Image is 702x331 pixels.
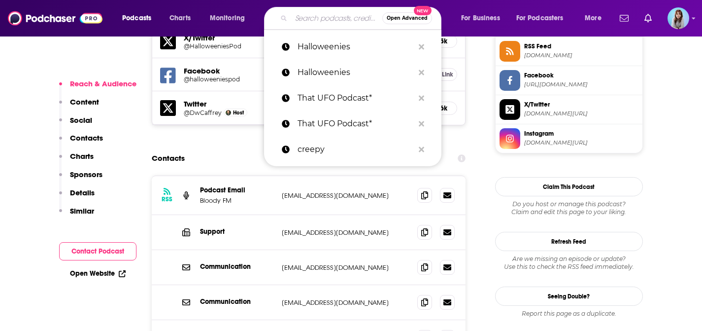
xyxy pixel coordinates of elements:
[163,10,197,26] a: Charts
[282,263,410,272] p: [EMAIL_ADDRESS][DOMAIN_NAME]
[282,191,410,200] p: [EMAIL_ADDRESS][DOMAIN_NAME]
[291,10,382,26] input: Search podcasts, credits, & more...
[59,206,94,224] button: Similar
[414,6,432,15] span: New
[59,115,92,134] button: Social
[200,186,274,194] p: Podcast Email
[8,9,102,28] img: Podchaser - Follow, Share and Rate Podcasts
[495,255,643,271] div: Are we missing an episode or update? Use this to check the RSS feed immediately.
[184,42,265,50] a: @HalloweeniesPod
[226,110,231,115] img: Dan Caffrey
[524,81,638,88] span: https://www.facebook.com/halloweeniespod
[524,129,638,138] span: Instagram
[516,11,564,25] span: For Podcasters
[668,7,689,29] img: User Profile
[70,170,102,179] p: Sponsors
[585,11,602,25] span: More
[282,298,410,307] p: [EMAIL_ADDRESS][DOMAIN_NAME]
[59,242,136,260] button: Contact Podcast
[59,97,99,115] button: Content
[578,10,614,26] button: open menu
[495,287,643,306] a: Seeing Double?
[115,10,164,26] button: open menu
[430,68,457,81] a: Link
[200,297,274,306] p: Communication
[200,262,274,271] p: Communication
[200,196,274,205] p: Bloody FM
[152,149,185,168] h2: Contacts
[70,115,92,125] p: Social
[510,10,578,26] button: open menu
[282,228,410,237] p: [EMAIL_ADDRESS][DOMAIN_NAME]
[122,11,151,25] span: Podcasts
[500,128,638,149] a: Instagram[DOMAIN_NAME][URL]
[233,110,244,116] span: Host
[298,60,414,85] p: Halloweenies
[524,110,638,117] span: twitter.com/HalloweeniesPod
[184,75,265,83] a: @halloweeniespod
[495,177,643,196] button: Claim This Podcast
[495,232,643,251] button: Refresh Feed
[59,133,103,151] button: Contacts
[264,137,441,162] a: creepy
[210,11,245,25] span: Monitoring
[495,200,643,216] div: Claim and edit this page to your liking.
[438,104,449,112] h5: 6k
[524,52,638,59] span: feeds.simplecast.com
[298,111,414,137] p: That UFO Podcast*
[454,10,512,26] button: open menu
[264,111,441,137] a: That UFO Podcast*
[59,170,102,188] button: Sponsors
[70,79,136,88] p: Reach & Audience
[264,60,441,85] a: Halloweenies
[70,269,126,278] a: Open Website
[264,34,441,60] a: Halloweenies
[59,151,94,170] button: Charts
[668,7,689,29] button: Show profile menu
[200,227,274,236] p: Support
[461,11,500,25] span: For Business
[184,66,265,75] h5: Facebook
[70,206,94,216] p: Similar
[668,7,689,29] span: Logged in as ana.predescu.hkr
[70,188,95,197] p: Details
[273,7,451,30] div: Search podcasts, credits, & more...
[524,139,638,147] span: instagram.com/halloweeniespodcast
[70,97,99,107] p: Content
[203,10,258,26] button: open menu
[70,151,94,161] p: Charts
[184,109,222,116] a: @DwCaffrey
[184,99,265,109] h5: Twitter
[169,11,191,25] span: Charts
[59,188,95,206] button: Details
[524,71,638,80] span: Facebook
[616,10,633,27] a: Show notifications dropdown
[184,33,265,42] h5: X/Twitter
[298,85,414,111] p: That UFO Podcast*
[59,79,136,97] button: Reach & Audience
[442,71,453,78] span: Link
[500,99,638,120] a: X/Twitter[DOMAIN_NAME][URL]
[438,37,449,45] h5: 5k
[495,310,643,318] div: Report this page as a duplicate.
[264,85,441,111] a: That UFO Podcast*
[524,100,638,109] span: X/Twitter
[298,137,414,162] p: creepy
[640,10,656,27] a: Show notifications dropdown
[500,70,638,91] a: Facebook[URL][DOMAIN_NAME]
[387,16,428,21] span: Open Advanced
[524,42,638,51] span: RSS Feed
[382,12,432,24] button: Open AdvancedNew
[500,41,638,62] a: RSS Feed[DOMAIN_NAME]
[162,195,172,203] h3: RSS
[495,200,643,208] span: Do you host or manage this podcast?
[70,133,103,143] p: Contacts
[298,34,414,60] p: Halloweenies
